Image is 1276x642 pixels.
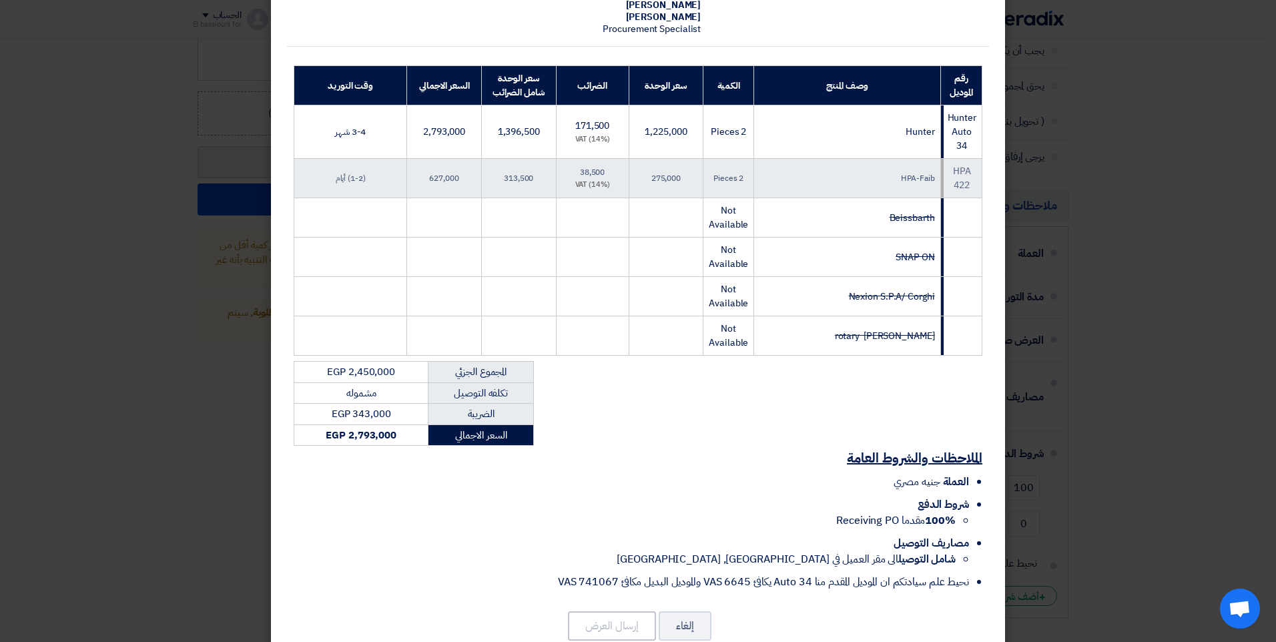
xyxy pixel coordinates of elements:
[754,66,940,105] th: وصف المنتج
[836,513,956,529] span: مقدما Receiving PO
[498,125,540,139] span: 1,396,500
[336,172,366,184] span: (1-2) أيام
[629,66,703,105] th: سعر الوحدة
[603,22,701,36] span: Procurement Specialist
[428,424,534,446] td: السعر الاجمالي
[703,66,754,105] th: الكمية
[1220,589,1260,629] div: Open chat
[847,448,982,468] u: الملاحظات والشروط العامة
[294,551,956,567] li: الى مقر العميل في [GEOGRAPHIC_DATA], [GEOGRAPHIC_DATA]
[894,474,940,490] span: جنيه مصري
[428,362,534,383] td: المجموع الجزئي
[901,172,934,184] span: HPA-Faib
[918,497,969,513] span: شروط الدفع
[940,66,982,105] th: رقم الموديل
[335,125,366,139] span: 3-4 شهر
[925,513,956,529] strong: 100%
[423,125,465,139] span: 2,793,000
[626,10,701,24] span: [PERSON_NAME]
[894,535,969,551] span: مصاريف التوصيل
[481,66,556,105] th: سعر الوحدة شامل الضرائب
[326,428,396,442] strong: EGP 2,793,000
[428,404,534,425] td: الضريبة
[940,105,982,159] td: Hunter Auto 34
[429,172,458,184] span: 627,000
[407,66,482,105] th: السعر الاجمالي
[562,180,623,191] div: (14%) VAT
[940,159,982,198] td: HPA 422
[568,611,656,641] button: إرسال العرض
[346,386,376,400] span: مشموله
[709,282,748,310] span: Not Available
[428,382,534,404] td: تكلفه التوصيل
[906,125,934,139] span: Hunter
[504,172,533,184] span: 313,500
[651,172,681,184] span: 275,000
[713,172,743,184] span: 2 Pieces
[943,474,969,490] span: العملة
[294,362,428,383] td: EGP 2,450,000
[709,204,748,232] span: Not Available
[835,329,935,343] strike: [PERSON_NAME] rotary
[849,290,935,304] strike: Nexion S.P.A/ Corghi
[294,66,407,105] th: وقت التوريد
[890,211,935,225] strike: Beissbarth
[580,166,605,178] span: 38,500
[896,250,934,264] strike: SNAP ON
[711,125,746,139] span: 2 Pieces
[645,125,687,139] span: 1,225,000
[709,322,748,350] span: Not Available
[294,574,969,590] li: نحيط علم سيادتكم ان الموديل المقدم منا Auto 34 يكافئ VAS 6645 والموديل البديل مكافئ VAS 741067
[562,134,623,145] div: (14%) VAT
[575,119,609,133] span: 171,500
[332,406,391,421] span: EGP 343,000
[659,611,711,641] button: إلغاء
[556,66,629,105] th: الضرائب
[898,551,956,567] strong: شامل التوصيل
[709,243,748,271] span: Not Available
